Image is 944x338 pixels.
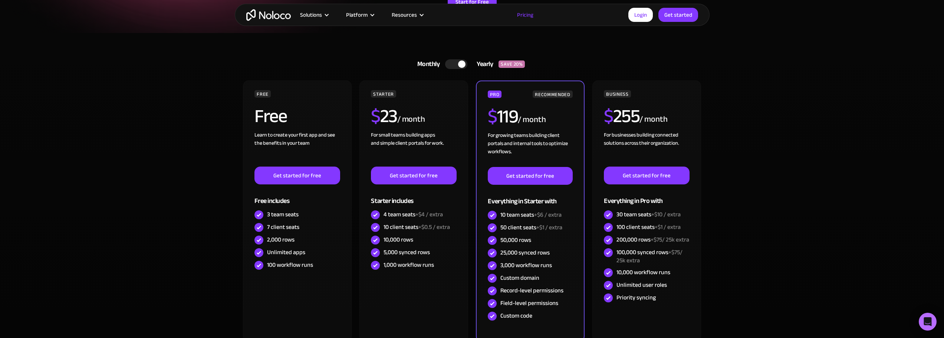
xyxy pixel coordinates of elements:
div: 5,000 synced rows [384,248,430,256]
a: Get started for free [371,167,456,184]
h2: 255 [604,107,639,125]
h2: Free [254,107,287,125]
div: Everything in Pro with [604,184,689,209]
a: Get started for free [254,167,340,184]
a: Get started for free [604,167,689,184]
span: +$75/ 25k extra [651,234,689,245]
div: 25,000 synced rows [500,249,550,257]
div: 1,000 workflow runs [384,261,434,269]
div: Unlimited apps [267,248,305,256]
div: 100 workflow runs [267,261,313,269]
span: +$4 / extra [415,209,443,220]
div: / month [397,114,425,125]
span: +$1 / extra [655,221,681,233]
span: +$1 / extra [536,222,562,233]
div: FREE [254,90,271,98]
div: 100 client seats [616,223,681,231]
a: Get started for free [488,167,572,185]
div: 100,000 synced rows [616,248,689,265]
div: / month [518,114,546,126]
div: Resources [382,10,432,20]
div: 10,000 workflow runs [616,268,670,276]
div: Platform [346,10,368,20]
span: $ [604,99,613,134]
div: Everything in Starter with [488,185,572,209]
span: +$6 / extra [534,209,562,220]
span: +$0.5 / extra [418,221,450,233]
div: Open Intercom Messenger [919,313,937,331]
div: 7 client seats [267,223,299,231]
div: Starter includes [371,184,456,209]
div: STARTER [371,90,396,98]
div: For businesses building connected solutions across their organization. ‍ [604,131,689,167]
div: Custom domain [500,274,539,282]
div: Record-level permissions [500,286,563,295]
span: +$75/ 25k extra [616,247,682,266]
div: Field-level permissions [500,299,558,307]
span: +$10 / extra [651,209,681,220]
div: 10,000 rows [384,236,413,244]
div: Custom code [500,312,532,320]
div: Solutions [291,10,337,20]
div: 200,000 rows [616,236,689,244]
a: home [246,9,291,21]
div: RECOMMENDED [533,91,572,98]
div: PRO [488,91,501,98]
div: 30 team seats [616,210,681,219]
a: Login [628,8,653,22]
div: Solutions [300,10,322,20]
div: 50 client seats [500,223,562,232]
div: Free includes [254,184,340,209]
div: Resources [392,10,417,20]
div: For small teams building apps and simple client portals for work. ‍ [371,131,456,167]
div: Unlimited user roles [616,281,667,289]
div: SAVE 20% [499,60,525,68]
div: Monthly [408,59,445,70]
div: 2,000 rows [267,236,295,244]
div: 3,000 workflow runs [500,261,552,269]
div: 10 team seats [500,211,562,219]
div: 10 client seats [384,223,450,231]
div: / month [639,114,667,125]
span: $ [371,99,380,134]
h2: 23 [371,107,397,125]
div: Platform [337,10,382,20]
div: 3 team seats [267,210,299,219]
div: Priority syncing [616,293,656,302]
h2: 119 [488,107,518,126]
div: 4 team seats [384,210,443,219]
span: $ [488,99,497,134]
a: Get started [658,8,698,22]
div: BUSINESS [604,90,631,98]
div: For growing teams building client portals and internal tools to optimize workflows. [488,131,572,167]
div: Yearly [467,59,499,70]
div: 50,000 rows [500,236,531,244]
div: Learn to create your first app and see the benefits in your team ‍ [254,131,340,167]
a: Pricing [508,10,543,20]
